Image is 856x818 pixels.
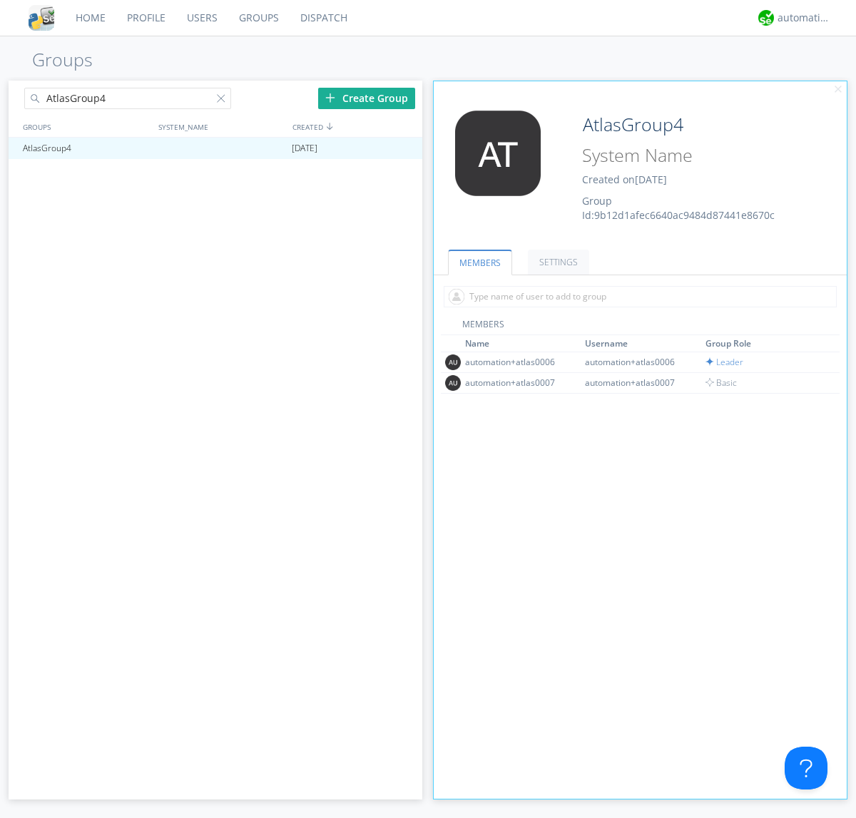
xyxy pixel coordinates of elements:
[289,116,424,137] div: CREATED
[444,286,837,307] input: Type name of user to add to group
[577,142,807,169] input: System Name
[448,250,512,275] a: MEMBERS
[9,138,422,159] a: AtlasGroup4[DATE]
[833,85,843,95] img: cancel.svg
[29,5,54,31] img: cddb5a64eb264b2086981ab96f4c1ba7
[585,356,692,368] div: automation+atlas0006
[528,250,589,275] a: SETTINGS
[758,10,774,26] img: d2d01cd9b4174d08988066c6d424eccd
[703,335,824,352] th: Toggle SortBy
[705,356,743,368] span: Leader
[441,318,840,335] div: MEMBERS
[292,138,317,159] span: [DATE]
[465,377,572,389] div: automation+atlas0007
[778,11,831,25] div: automation+atlas
[582,173,667,186] span: Created on
[24,88,231,109] input: Search groups
[585,377,692,389] div: automation+atlas0007
[19,138,153,159] div: AtlasGroup4
[635,173,667,186] span: [DATE]
[577,111,807,139] input: Group Name
[19,116,151,137] div: GROUPS
[445,375,461,391] img: 373638.png
[465,356,572,368] div: automation+atlas0006
[445,354,461,370] img: 373638.png
[785,747,827,789] iframe: Toggle Customer Support
[582,194,775,222] span: Group Id: 9b12d1afec6640ac9484d87441e8670c
[444,111,551,196] img: 373638.png
[325,93,335,103] img: plus.svg
[463,335,584,352] th: Toggle SortBy
[155,116,289,137] div: SYSTEM_NAME
[705,377,737,389] span: Basic
[583,335,703,352] th: Toggle SortBy
[318,88,415,109] div: Create Group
